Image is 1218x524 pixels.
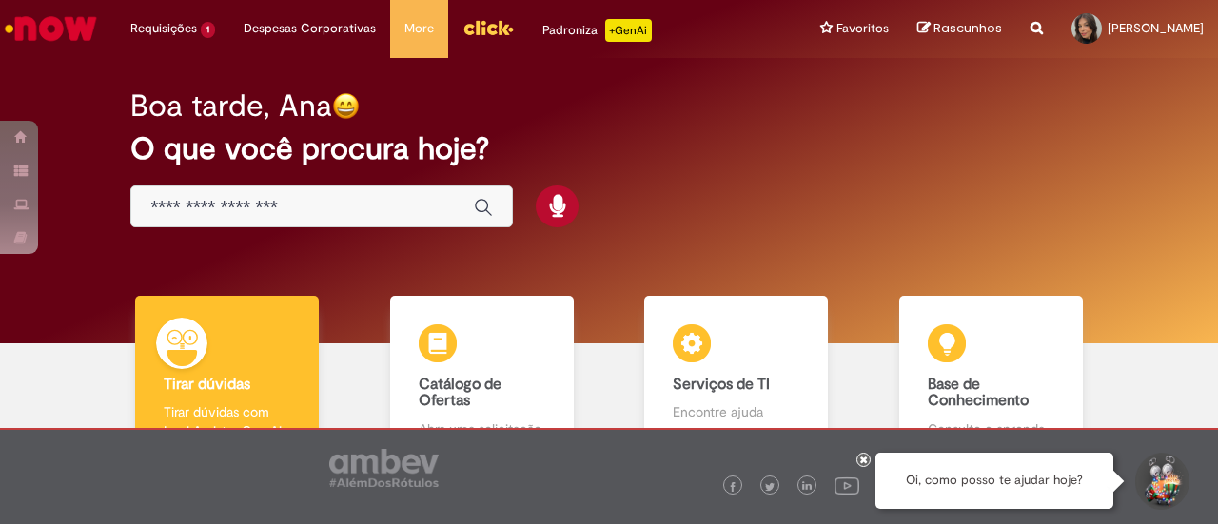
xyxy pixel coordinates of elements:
[765,482,775,492] img: logo_footer_twitter.png
[609,296,864,460] a: Serviços de TI Encontre ajuda
[164,402,290,440] p: Tirar dúvidas com Lupi Assist e Gen Ai
[1132,453,1189,510] button: Iniciar Conversa de Suporte
[100,296,355,460] a: Tirar dúvidas Tirar dúvidas com Lupi Assist e Gen Ai
[917,20,1002,38] a: Rascunhos
[329,449,439,487] img: logo_footer_ambev_rotulo_gray.png
[835,473,859,497] img: logo_footer_youtube.png
[2,10,100,48] img: ServiceNow
[404,19,434,38] span: More
[605,19,652,42] p: +GenAi
[836,19,889,38] span: Favoritos
[419,419,545,438] p: Abra uma solicitação
[130,19,197,38] span: Requisições
[332,92,360,120] img: happy-face.png
[1108,20,1204,36] span: [PERSON_NAME]
[673,402,799,421] p: Encontre ajuda
[928,419,1054,438] p: Consulte e aprenda
[419,375,501,411] b: Catálogo de Ofertas
[673,375,770,394] b: Serviços de TI
[244,19,376,38] span: Despesas Corporativas
[130,132,1087,165] h2: O que você procura hoje?
[355,296,610,460] a: Catálogo de Ofertas Abra uma solicitação
[928,375,1029,411] b: Base de Conhecimento
[130,89,332,123] h2: Boa tarde, Ana
[802,481,812,493] img: logo_footer_linkedin.png
[728,482,737,492] img: logo_footer_facebook.png
[933,19,1002,37] span: Rascunhos
[542,19,652,42] div: Padroniza
[875,453,1113,509] div: Oi, como posso te ajudar hoje?
[164,375,250,394] b: Tirar dúvidas
[462,13,514,42] img: click_logo_yellow_360x200.png
[201,22,215,38] span: 1
[864,296,1119,460] a: Base de Conhecimento Consulte e aprenda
